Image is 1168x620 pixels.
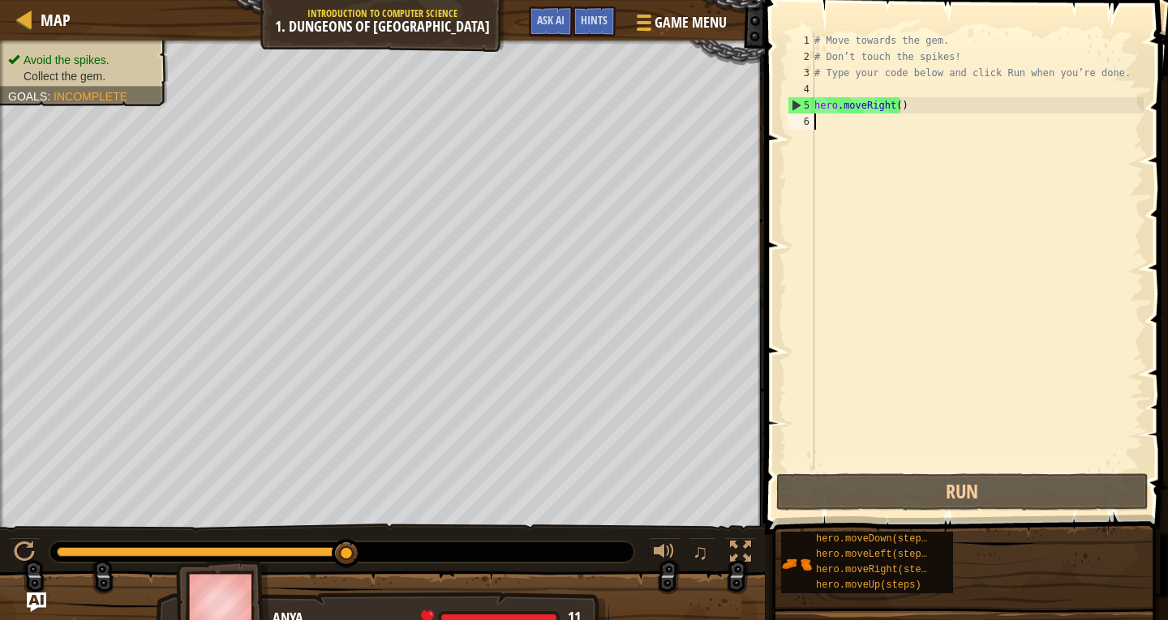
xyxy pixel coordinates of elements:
[41,9,71,31] span: Map
[776,473,1149,511] button: Run
[788,32,814,49] div: 1
[816,564,938,575] span: hero.moveRight(steps)
[788,81,814,97] div: 4
[24,70,105,83] span: Collect the gem.
[32,9,71,31] a: Map
[8,52,156,68] li: Avoid the spikes.
[655,12,727,33] span: Game Menu
[24,53,109,66] span: Avoid the spikes.
[27,592,46,612] button: Ask AI
[54,90,127,103] span: Incomplete
[816,579,921,591] span: hero.moveUp(steps)
[788,113,814,130] div: 6
[788,65,814,81] div: 3
[692,540,708,564] span: ♫
[529,6,573,36] button: Ask AI
[581,12,608,28] span: Hints
[788,49,814,65] div: 2
[8,90,47,103] span: Goals
[781,549,812,579] img: portrait.png
[689,537,716,571] button: ♫
[816,533,933,545] span: hero.moveDown(steps)
[724,537,757,571] button: Toggle fullscreen
[788,97,814,113] div: 5
[8,68,156,84] li: Collect the gem.
[816,549,933,560] span: hero.moveLeft(steps)
[8,537,41,571] button: Ctrl + P: Play
[624,6,736,45] button: Game Menu
[537,12,565,28] span: Ask AI
[648,537,681,571] button: Adjust volume
[47,90,54,103] span: :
